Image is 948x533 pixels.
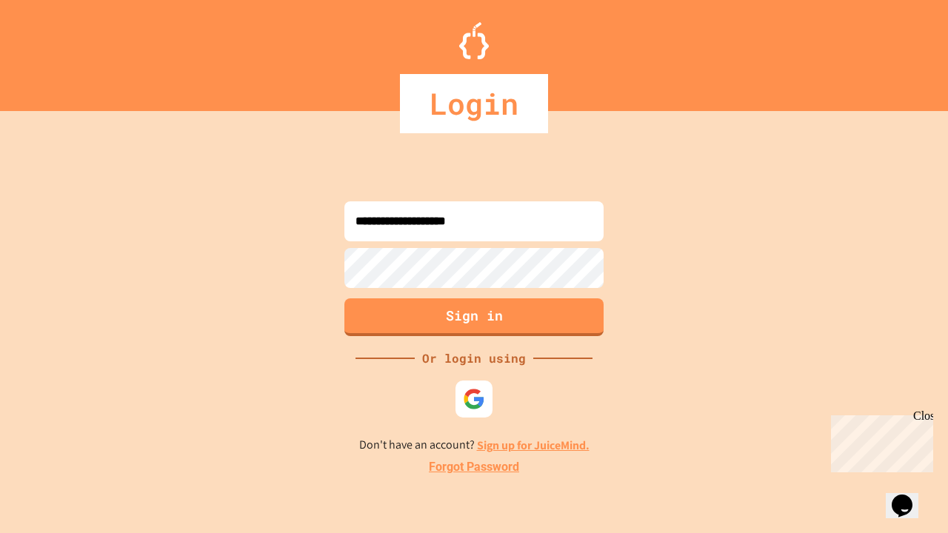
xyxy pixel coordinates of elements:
a: Sign up for JuiceMind. [477,438,590,453]
div: Chat with us now!Close [6,6,102,94]
iframe: chat widget [825,409,933,472]
img: Logo.svg [459,22,489,59]
iframe: chat widget [886,474,933,518]
a: Forgot Password [429,458,519,476]
div: Or login using [415,349,533,367]
div: Login [400,74,548,133]
img: google-icon.svg [463,388,485,410]
button: Sign in [344,298,604,336]
p: Don't have an account? [359,436,590,455]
